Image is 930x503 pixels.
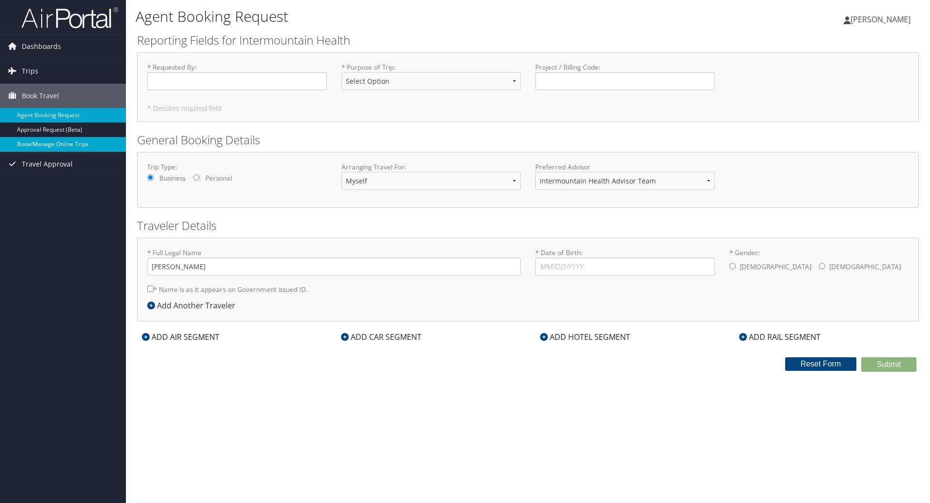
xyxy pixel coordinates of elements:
[535,331,635,343] div: ADD HOTEL SEGMENT
[819,263,825,269] input: * Gender:[DEMOGRAPHIC_DATA][DEMOGRAPHIC_DATA]
[147,105,909,112] h5: * Denotes required field
[734,331,825,343] div: ADD RAIL SEGMENT
[535,62,715,90] label: Project / Billing Code :
[535,72,715,90] input: Project / Billing Code:
[147,248,521,275] label: * Full Legal Name
[147,162,327,172] label: Trip Type:
[22,59,38,83] span: Trips
[147,280,308,298] label: * Name is as it appears on Government issued ID.
[535,248,715,275] label: * Date of Birth:
[147,62,327,90] label: * Requested By :
[22,152,73,176] span: Travel Approval
[851,14,911,25] span: [PERSON_NAME]
[785,357,857,371] button: Reset Form
[829,258,901,276] label: [DEMOGRAPHIC_DATA]
[137,331,224,343] div: ADD AIR SEGMENT
[844,5,920,34] a: [PERSON_NAME]
[22,84,59,108] span: Book Travel
[205,173,232,183] label: Personal
[21,6,118,29] img: airportal-logo.png
[341,62,521,98] label: * Purpose of Trip :
[22,34,61,59] span: Dashboards
[147,286,154,292] input: * Name is as it appears on Government issued ID.
[159,173,186,183] label: Business
[341,162,521,172] label: Arranging Travel For:
[137,217,919,234] h2: Traveler Details
[147,300,240,311] div: Add Another Traveler
[861,357,916,372] button: Submit
[137,132,919,148] h2: General Booking Details
[341,72,521,90] select: * Purpose of Trip:
[535,258,715,275] input: * Date of Birth:
[137,32,919,48] h2: Reporting Fields for Intermountain Health
[136,6,659,27] h1: Agent Booking Request
[729,248,909,277] label: * Gender:
[336,331,426,343] div: ADD CAR SEGMENT
[729,263,736,269] input: * Gender:[DEMOGRAPHIC_DATA][DEMOGRAPHIC_DATA]
[740,258,811,276] label: [DEMOGRAPHIC_DATA]
[147,72,327,90] input: * Requested By:
[147,258,521,275] input: * Full Legal Name
[535,162,715,172] label: Preferred Advisor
